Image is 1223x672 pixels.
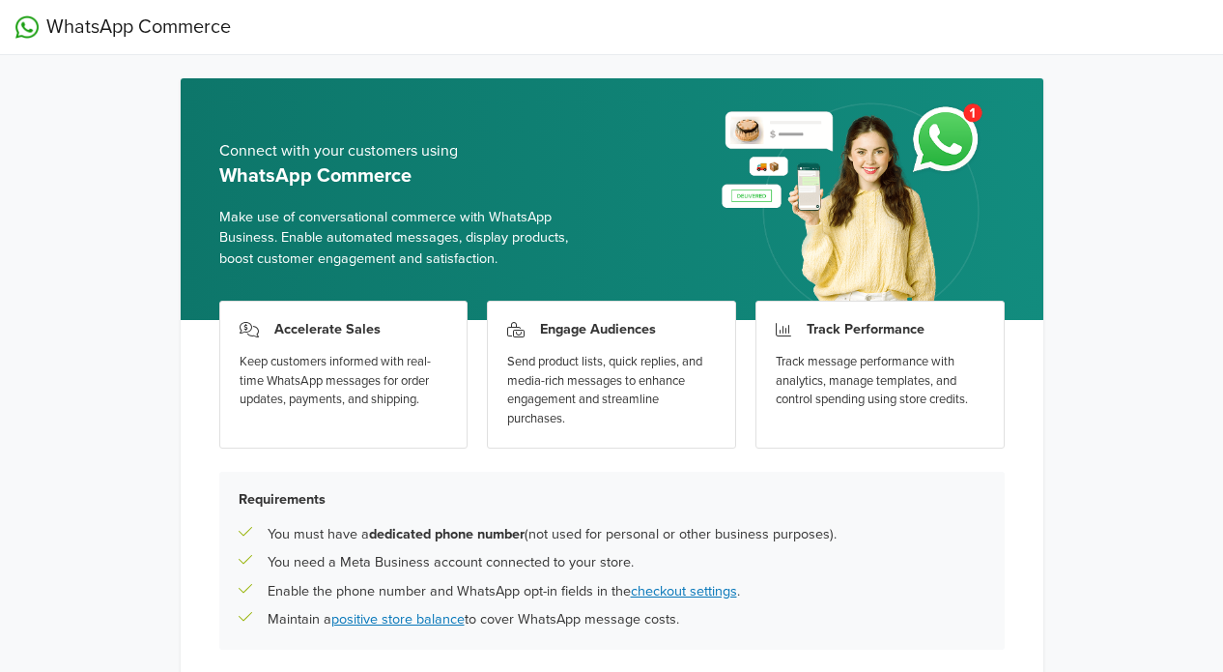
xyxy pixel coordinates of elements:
[219,207,597,270] span: Make use of conversational commerce with WhatsApp Business. Enable automated messages, display pr...
[240,353,448,410] div: Keep customers informed with real-time WhatsApp messages for order updates, payments, and shipping.
[507,353,716,428] div: Send product lists, quick replies, and media-rich messages to enhance engagement and streamline p...
[239,491,985,508] h5: Requirements
[219,142,597,161] h5: Connect with your customers using
[369,526,525,542] b: dedicated phone number
[705,92,1004,320] img: whatsapp_setup_banner
[268,552,634,573] p: You need a Meta Business account connected to your store.
[219,164,597,188] h5: WhatsApp Commerce
[46,13,231,42] span: WhatsApp Commerce
[15,15,39,39] img: WhatsApp
[540,321,656,337] h3: Engage Audiences
[776,353,984,410] div: Track message performance with analytics, manage templates, and control spending using store cred...
[807,321,924,337] h3: Track Performance
[274,321,381,337] h3: Accelerate Sales
[268,581,740,602] p: Enable the phone number and WhatsApp opt-in fields in the .
[268,524,837,545] p: You must have a (not used for personal or other business purposes).
[631,583,737,599] a: checkout settings
[268,609,679,630] p: Maintain a to cover WhatsApp message costs.
[331,611,465,628] a: positive store balance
